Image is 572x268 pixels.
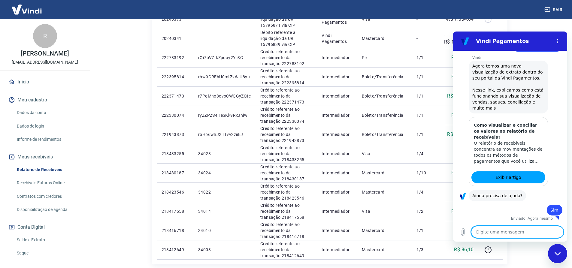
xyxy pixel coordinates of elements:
[451,112,474,119] p: R$ 813,50
[543,4,565,15] button: Sair
[447,131,474,138] p: R$ 1.688,30
[162,93,189,99] p: 222371473
[162,208,189,214] p: 218417558
[198,208,251,214] p: 34014
[362,112,407,118] p: Boleto/Transferência
[416,74,434,80] p: 1/1
[162,151,189,157] p: 218433255
[322,170,352,176] p: Intermediador
[451,169,474,176] p: R$ 181,54
[7,75,83,89] a: Início
[260,49,312,67] p: Crédito referente ao recebimento da transação 222783192
[260,202,312,220] p: Crédito referente ao recebimento da transação 218417558
[260,68,312,86] p: Crédito referente ao recebimento da transação 222395814
[198,170,251,176] p: 34024
[447,92,474,100] p: R$ 1.688,30
[444,31,474,46] p: -R$ 10.739,34
[416,112,434,118] p: 1/1
[198,247,251,253] p: 34008
[322,208,352,214] p: Intermediador
[260,125,312,143] p: Crédito referente ao recebimento da transação 221943873
[322,189,352,195] p: Intermediador
[162,112,189,118] p: 222330074
[198,227,251,233] p: 34010
[12,59,78,65] p: [EMAIL_ADDRESS][DOMAIN_NAME]
[260,183,312,201] p: Crédito referente ao recebimento da transação 218423546
[14,203,83,216] a: Disponibilização de agenda
[198,74,251,80] p: rbw9GRFhU0mtZv6JU8yu
[416,151,434,157] p: 1/4
[322,55,352,61] p: Intermediador
[162,55,189,61] p: 222783192
[362,189,407,195] p: Mastercard
[7,221,83,234] button: Conta Digital
[162,35,189,41] p: 20240341
[14,234,83,246] a: Saldo e Extrato
[33,24,57,48] div: R
[322,247,352,253] p: Intermediador
[451,73,474,80] p: R$ 333,10
[198,151,251,157] p: 34028
[322,151,352,157] p: Intermediador
[14,107,83,119] a: Dados da conta
[416,208,434,214] p: 1/2
[362,55,407,61] p: Pix
[362,151,407,157] p: Visa
[260,221,312,239] p: Crédito referente ao recebimento da transação 218416718
[14,190,83,203] a: Contratos com credores
[416,55,434,61] p: 1/1
[322,13,352,25] p: Vindi Pagamentos
[260,164,312,182] p: Crédito referente ao recebimento da transação 218430187
[451,208,474,215] p: R$ 121,31
[548,244,567,263] iframe: Botão para iniciar a janela de mensagens, 1 mensagem não lida
[416,247,434,253] p: 1/3
[260,29,312,47] p: Débito referente à liquidação da UR 15796839 via CIP
[162,189,189,195] p: 218423546
[260,106,312,124] p: Crédito referente ao recebimento da transação 222330074
[322,93,352,99] p: Intermediador
[260,87,312,105] p: Crédito referente ao recebimento da transação 222371473
[322,131,352,137] p: Intermediador
[451,54,474,61] p: R$ 224,37
[162,131,189,137] p: 221943873
[7,150,83,164] button: Meus recebíveis
[14,164,83,176] a: Relatório de Recebíveis
[362,247,407,253] p: Mastercard
[198,93,251,99] p: r7PqMho8ovoCWGGyZQte
[260,10,312,28] p: Débito referente à liquidação da UR 15796871 via CIP
[198,55,251,61] p: rQi7bVZrkZpoay2Ylj3G
[416,170,434,176] p: 1/10
[21,50,69,57] p: [PERSON_NAME]
[362,131,407,137] p: Boleto/Transferência
[198,131,251,137] p: rbHp6whJXTTvv2ziiIiJ
[162,170,189,176] p: 218430187
[362,208,407,214] p: Visa
[454,246,474,253] p: R$ 86,10
[362,93,407,99] p: Boleto/Transferência
[416,131,434,137] p: 1/1
[162,16,189,22] p: 20240373
[416,189,434,195] p: 1/4
[416,93,434,99] p: 1/1
[260,145,312,163] p: Crédito referente ao recebimento da transação 218433255
[322,74,352,80] p: Intermediador
[198,189,251,195] p: 34022
[322,227,352,233] p: Intermediador
[322,112,352,118] p: Intermediador
[362,227,407,233] p: Mastercard
[453,32,567,242] iframe: Janela de mensagens
[162,74,189,80] p: 222395814
[362,170,407,176] p: Mastercard
[14,247,83,259] a: Saque
[7,0,46,19] img: Vindi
